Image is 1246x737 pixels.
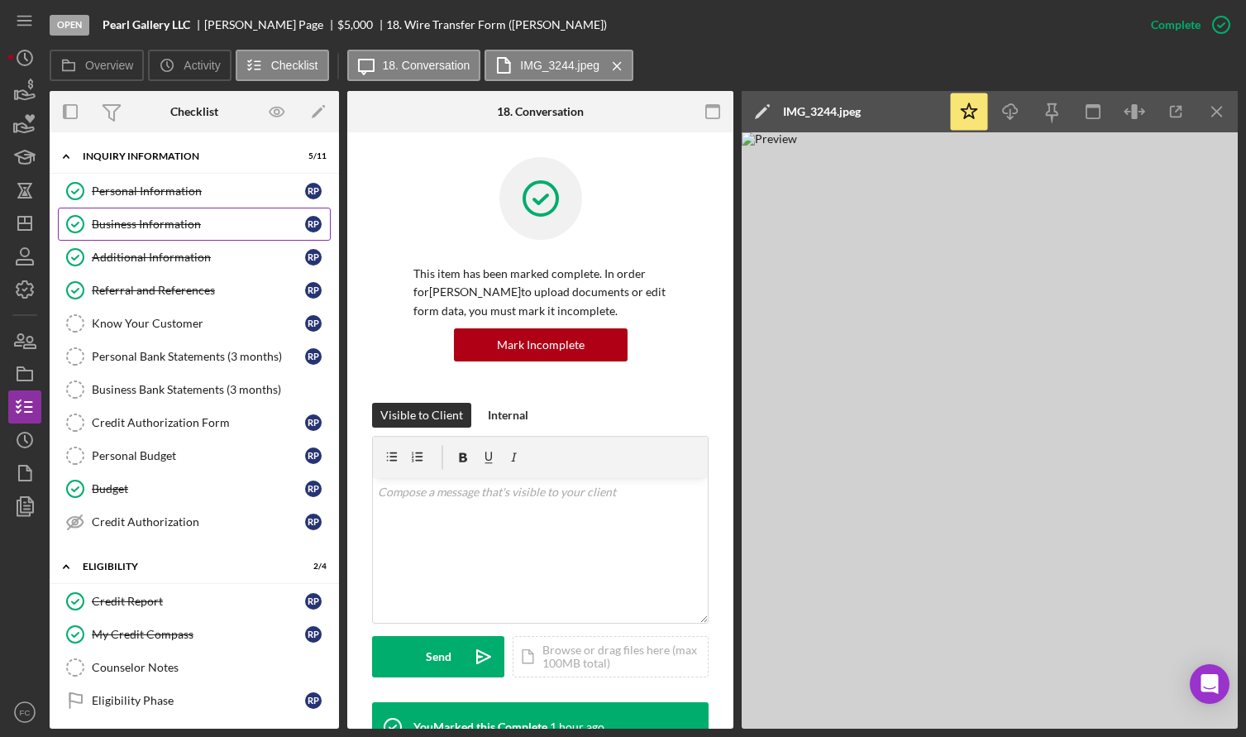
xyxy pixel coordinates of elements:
div: Budget [92,482,305,495]
div: R P [305,692,322,709]
p: This item has been marked complete. In order for [PERSON_NAME] to upload documents or edit form d... [413,265,667,320]
div: Business Information [92,218,305,231]
a: Counselor Notes [58,651,331,684]
div: Checklist [170,105,218,118]
div: R P [305,514,322,530]
div: Open Intercom Messenger [1190,664,1229,704]
div: R P [305,183,322,199]
div: 18. Wire Transfer Form ([PERSON_NAME]) [386,18,607,31]
a: Business Bank Statements (3 months) [58,373,331,406]
div: Personal Budget [92,449,305,462]
div: Business Bank Statements (3 months) [92,383,330,396]
a: Personal InformationRP [58,175,331,208]
button: IMG_3244.jpeg [485,50,633,81]
div: R P [305,348,322,365]
label: Checklist [271,59,318,72]
label: 18. Conversation [383,59,470,72]
text: FC [20,708,31,717]
button: Overview [50,50,144,81]
div: R P [305,315,322,332]
div: You Marked this Complete [413,720,547,734]
div: Counselor Notes [92,661,330,674]
a: Personal Bank Statements (3 months)RP [58,340,331,373]
div: Additional Information [92,251,305,264]
label: Overview [85,59,133,72]
button: Send [372,636,504,677]
div: R P [305,593,322,610]
a: Know Your CustomerRP [58,307,331,340]
div: Mark Incomplete [497,328,585,361]
div: R P [305,216,322,232]
a: Eligibility PhaseRP [58,684,331,717]
div: 5 / 11 [297,151,327,161]
div: R P [305,447,322,464]
a: My Credit CompassRP [58,618,331,651]
button: Mark Incomplete [454,328,628,361]
div: R P [305,282,322,299]
label: Activity [184,59,220,72]
button: Checklist [236,50,329,81]
button: Complete [1134,8,1238,41]
div: 2 / 4 [297,562,327,572]
div: Send [426,636,451,677]
img: Preview [742,132,1238,729]
button: Activity [148,50,231,81]
div: Eligibility Phase [92,694,305,707]
div: [PERSON_NAME] Page [204,18,337,31]
div: Personal Bank Statements (3 months) [92,350,305,363]
div: INQUIRY INFORMATION [83,151,285,161]
div: Credit Authorization [92,515,305,529]
div: IMG_3244.jpeg [783,105,861,118]
div: Credit Report [92,595,305,608]
div: Credit Authorization Form [92,416,305,429]
a: Credit ReportRP [58,585,331,618]
button: FC [8,696,41,729]
div: R P [305,414,322,431]
div: Referral and References [92,284,305,297]
div: Know Your Customer [92,317,305,330]
a: Business InformationRP [58,208,331,241]
div: R P [305,249,322,266]
div: R P [305,481,322,497]
div: Internal [488,403,528,428]
a: Credit AuthorizationRP [58,505,331,538]
div: 18. Conversation [497,105,584,118]
label: IMG_3244.jpeg [520,59,599,72]
div: My Credit Compass [92,628,305,641]
div: Eligibility [83,562,285,572]
div: R P [305,626,322,643]
div: Visible to Client [380,403,463,428]
div: Personal Information [92,184,305,198]
a: Referral and ReferencesRP [58,274,331,307]
button: Internal [480,403,537,428]
a: Credit Authorization FormRP [58,406,331,439]
div: Open [50,15,89,36]
a: Personal BudgetRP [58,439,331,472]
a: Additional InformationRP [58,241,331,274]
button: Visible to Client [372,403,471,428]
a: BudgetRP [58,472,331,505]
time: 2025-10-15 15:41 [550,720,604,734]
span: $5,000 [337,17,373,31]
button: 18. Conversation [347,50,481,81]
div: Complete [1151,8,1201,41]
b: Pearl Gallery LLC [103,18,190,31]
